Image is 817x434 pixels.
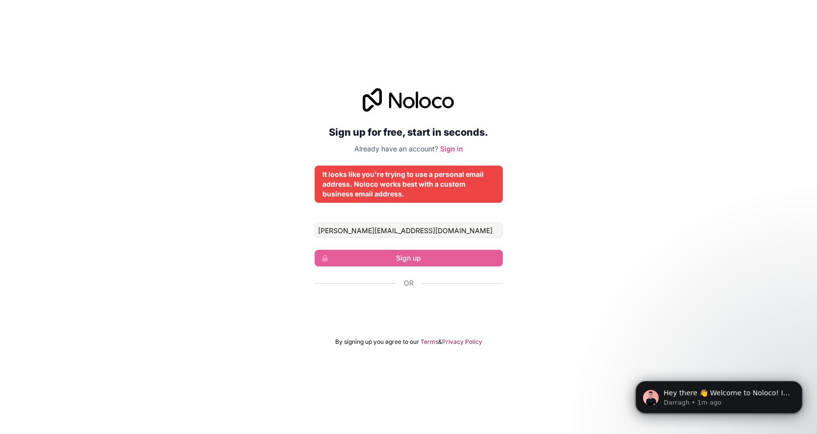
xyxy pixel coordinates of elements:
[404,278,414,288] span: Or
[354,145,438,153] span: Already have an account?
[440,145,463,153] a: Sign in
[315,123,503,141] h2: Sign up for free, start in seconds.
[621,361,817,429] iframe: Intercom notifications message
[315,299,503,320] div: تسجيل الدخول باستخدام حساب Google (يفتح الرابط في علامة تبويب جديدة)
[421,338,438,346] a: Terms
[322,169,495,199] div: It looks like you're trying to use a personal email address. Noloco works best with a custom busi...
[442,338,482,346] a: Privacy Policy
[438,338,442,346] span: &
[335,338,419,346] span: By signing up you agree to our
[315,222,503,238] input: Email address
[315,250,503,266] button: Sign up
[310,299,508,320] iframe: زر تسجيل الدخول باستخدام حساب Google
